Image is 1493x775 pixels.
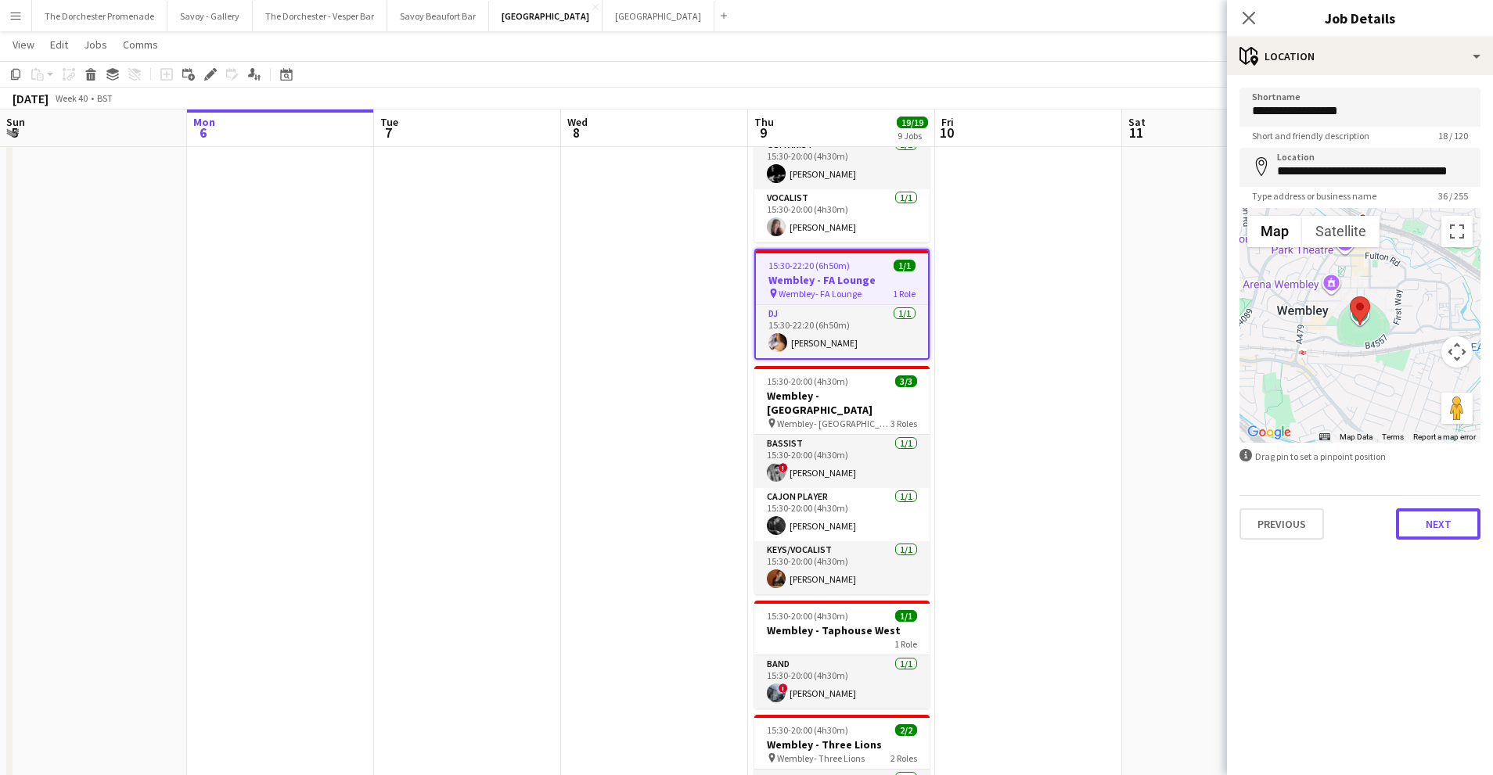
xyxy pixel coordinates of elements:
[1128,115,1146,129] span: Sat
[754,488,930,541] app-card-role: Cajon Player1/115:30-20:00 (4h30m)[PERSON_NAME]
[97,92,113,104] div: BST
[754,389,930,417] h3: Wembley - [GEOGRAPHIC_DATA]
[1340,432,1372,443] button: Map Data
[378,124,398,142] span: 7
[897,117,928,128] span: 19/19
[193,115,215,129] span: Mon
[895,375,917,387] span: 3/3
[754,249,930,360] app-job-card: 15:30-22:20 (6h50m)1/1Wembley - FA Lounge Wembley- FA Lounge1 RoleDJ1/115:30-22:20 (6h50m)[PERSON...
[1426,190,1480,202] span: 36 / 255
[895,610,917,622] span: 1/1
[50,38,68,52] span: Edit
[565,124,588,142] span: 8
[754,655,930,709] app-card-role: Band1/115:30-20:00 (4h30m)![PERSON_NAME]
[894,638,917,650] span: 1 Role
[123,38,158,52] span: Comms
[941,115,954,129] span: Fri
[387,1,489,31] button: Savoy Beaufort Bar
[939,124,954,142] span: 10
[898,130,927,142] div: 9 Jobs
[754,189,930,242] app-card-role: Vocalist1/115:30-20:00 (4h30m)[PERSON_NAME]
[77,34,113,55] a: Jobs
[1413,432,1476,441] a: Report a map error
[1247,216,1302,247] button: Show street map
[779,684,788,693] span: !
[754,737,930,752] h3: Wembley - Three Lions
[767,724,848,736] span: 15:30-20:00 (4h30m)
[754,541,930,594] app-card-role: Keys/Vocalist1/115:30-20:00 (4h30m)[PERSON_NAME]
[1441,393,1473,424] button: Drag Pegman onto the map to open Street View
[767,610,848,622] span: 15:30-20:00 (4h30m)
[1239,130,1382,142] span: Short and friendly description
[890,752,917,764] span: 2 Roles
[754,366,930,594] app-job-card: 15:30-20:00 (4h30m)3/3Wembley - [GEOGRAPHIC_DATA] Wembley- [GEOGRAPHIC_DATA]3 RolesBassist1/115:3...
[1319,432,1330,443] button: Keyboard shortcuts
[117,34,164,55] a: Comms
[1426,130,1480,142] span: 18 / 120
[191,124,215,142] span: 6
[768,260,850,271] span: 15:30-22:20 (6h50m)
[890,418,917,429] span: 3 Roles
[777,752,865,764] span: Wembley- Three Lions
[767,375,848,387] span: 15:30-20:00 (4h30m)
[1126,124,1146,142] span: 11
[13,91,49,106] div: [DATE]
[1396,508,1480,540] button: Next
[567,115,588,129] span: Wed
[756,305,928,358] app-card-role: DJ1/115:30-22:20 (6h50m)[PERSON_NAME]
[52,92,91,104] span: Week 40
[893,288,916,300] span: 1 Role
[756,273,928,287] h3: Wembley - FA Lounge
[13,38,34,52] span: View
[894,260,916,271] span: 1/1
[1302,216,1380,247] button: Show satellite imagery
[44,34,74,55] a: Edit
[603,1,714,31] button: [GEOGRAPHIC_DATA]
[1239,190,1389,202] span: Type address or business name
[1243,422,1295,443] img: Google
[1382,432,1404,441] a: Terms (opens in new tab)
[489,1,603,31] button: [GEOGRAPHIC_DATA]
[779,288,862,300] span: Wembley- FA Lounge
[754,601,930,709] app-job-card: 15:30-20:00 (4h30m)1/1Wembley - Taphouse West1 RoleBand1/115:30-20:00 (4h30m)![PERSON_NAME]
[754,136,930,189] app-card-role: Guitarist1/115:30-20:00 (4h30m)[PERSON_NAME]
[754,623,930,637] h3: Wembley - Taphouse West
[1239,508,1324,540] button: Previous
[6,34,41,55] a: View
[754,115,774,129] span: Thu
[4,124,25,142] span: 5
[1227,8,1493,28] h3: Job Details
[1227,38,1493,75] div: Location
[167,1,253,31] button: Savoy - Gallery
[32,1,167,31] button: The Dorchester Promenade
[779,463,788,472] span: !
[752,124,774,142] span: 9
[754,435,930,488] app-card-role: Bassist1/115:30-20:00 (4h30m)![PERSON_NAME]
[754,81,930,242] app-job-card: 15:30-20:00 (4h30m)2/2[GEOGRAPHIC_DATA] [GEOGRAPHIC_DATA]2 RolesGuitarist1/115:30-20:00 (4h30m)[P...
[1243,422,1295,443] a: Open this area in Google Maps (opens a new window)
[84,38,107,52] span: Jobs
[1239,449,1480,464] div: Drag pin to set a pinpoint position
[1441,336,1473,368] button: Map camera controls
[380,115,398,129] span: Tue
[1441,216,1473,247] button: Toggle fullscreen view
[895,724,917,736] span: 2/2
[6,115,25,129] span: Sun
[253,1,387,31] button: The Dorchester - Vesper Bar
[777,418,890,429] span: Wembley- [GEOGRAPHIC_DATA]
